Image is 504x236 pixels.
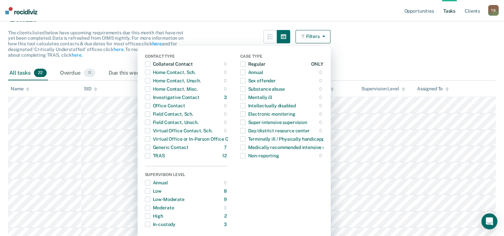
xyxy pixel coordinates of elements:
div: 0 [319,117,323,128]
button: Filters [295,30,331,43]
div: 0 [319,150,323,161]
div: Super-intensive supervision [240,117,307,128]
div: 0 [319,125,323,136]
div: Low-Moderate [145,194,185,205]
div: High [145,211,163,221]
div: Field Contact, Unsch. [145,117,199,128]
div: Due this week0 [107,66,158,81]
div: Mentally ill [240,92,272,103]
div: 0 [319,109,323,119]
div: Generic Contact [145,142,189,153]
span: 22 [34,69,47,77]
div: Supervision Level [361,86,405,92]
div: Overdue11 [59,66,97,81]
div: 0 [224,125,228,136]
div: Low [145,186,162,196]
div: Regular [240,59,265,69]
a: here [152,41,162,46]
div: Field Contact, Sch. [145,109,193,119]
div: In-custody [145,219,176,230]
div: 0 [224,84,228,94]
div: Sex offender [240,75,276,86]
div: Annual [145,177,168,188]
div: Tasks [8,11,496,25]
div: Day/district resource center [240,125,310,136]
div: 0 [224,177,228,188]
div: 3 [224,219,228,230]
div: 7 [224,142,228,153]
button: TB [488,5,499,16]
div: Investigative Contact [145,92,200,103]
div: 0 [319,100,323,111]
div: Office Contact [145,100,185,111]
div: Electronic monitoring [240,109,295,119]
div: Case Type [240,54,323,60]
div: Home Contact, Unsch. [145,75,201,86]
div: 0 [224,75,228,86]
img: Recidiviz [5,7,37,14]
div: ONLY [311,59,323,69]
div: Collateral Contact [145,59,193,69]
div: Name [11,86,29,92]
div: 0 [224,59,228,69]
div: Moderate [145,202,174,213]
a: here [72,52,81,58]
div: 9 [224,194,228,205]
div: 0 [319,84,323,94]
div: Non-reporting [240,150,279,161]
div: Assigned To [417,86,449,92]
div: Virtual Office or In-Person Office Contact [145,134,243,144]
div: SID [84,86,98,92]
div: 0 [224,67,228,78]
div: Contact Type [145,54,228,60]
div: Home Contact, Misc. [145,84,198,94]
div: 0 [224,100,228,111]
div: All tasks22 [8,66,48,81]
div: 0 [224,117,228,128]
div: T B [488,5,499,16]
div: 0 [319,75,323,86]
div: 0 [224,109,228,119]
div: Intellectually disabled [240,100,296,111]
div: 0 [319,92,323,103]
a: here [114,47,123,52]
div: Home Contact, Sch. [145,67,196,78]
div: Substance abuse [240,84,285,94]
div: Medically recommended intensive supervision [240,142,347,153]
span: 11 [84,69,95,77]
div: TRAS [145,150,165,161]
div: Annual [240,67,263,78]
div: 0 [319,67,323,78]
span: The clients listed below have upcoming requirements due this month that have not yet been complet... [8,30,184,58]
div: Terminally ill / Physically handicapped [240,134,330,144]
div: 0 [224,202,228,213]
div: 2 [224,211,228,221]
div: Open Intercom Messenger [481,213,497,229]
div: 8 [224,186,228,196]
div: Supervision Level [145,172,228,178]
div: Virtual Office Contact, Sch. [145,125,213,136]
div: 12 [222,150,228,161]
div: 3 [224,92,228,103]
